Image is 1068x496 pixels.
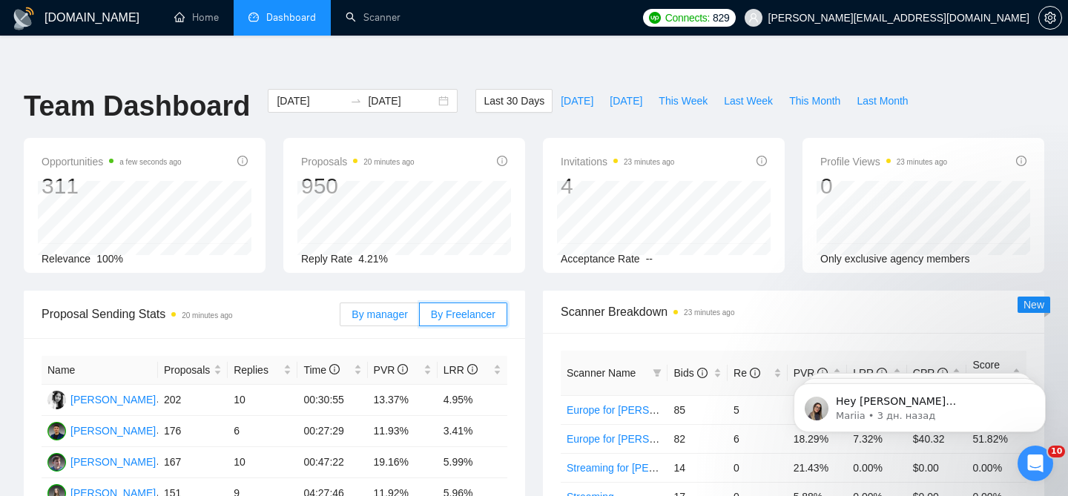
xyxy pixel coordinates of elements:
span: Acceptance Rate [561,253,640,265]
span: Replies [234,362,280,378]
td: $0.00 [907,453,967,482]
span: info-circle [237,156,248,166]
button: Last Week [716,89,781,113]
div: 0 [820,172,947,200]
input: End date [368,93,435,109]
span: This Month [789,93,840,109]
button: This Week [650,89,716,113]
span: info-circle [398,364,408,374]
time: 23 minutes ago [684,308,734,317]
span: info-circle [467,364,478,374]
td: 0 [728,453,788,482]
a: EZ[PERSON_NAME] [47,424,156,436]
span: Scanner Name [567,367,636,379]
span: Re [734,367,760,379]
td: 00:27:29 [297,416,367,447]
img: upwork-logo.png [649,12,661,24]
span: Connects: [665,10,710,26]
span: Profile Views [820,153,947,171]
span: Bids [673,367,707,379]
span: By manager [352,308,407,320]
td: 82 [667,424,728,453]
span: Proposals [164,362,211,378]
td: 202 [158,385,228,416]
td: 0.00% [966,453,1026,482]
th: Replies [228,356,297,385]
span: Opportunities [42,153,182,171]
td: 14 [667,453,728,482]
td: 0.00% [847,453,907,482]
td: 85 [667,395,728,424]
div: [PERSON_NAME] [70,391,156,408]
a: Europe for [PERSON_NAME] [567,404,703,416]
iframe: Intercom live chat [1018,446,1053,481]
h1: Team Dashboard [24,89,250,124]
button: Last 30 Days [475,89,553,113]
input: Start date [277,93,344,109]
span: dashboard [248,12,259,22]
span: Last Month [857,93,908,109]
td: 00:47:22 [297,447,367,478]
a: AN[PERSON_NAME] [47,455,156,467]
span: Invitations [561,153,674,171]
span: filter [653,368,662,377]
span: New [1023,299,1044,311]
span: Reply Rate [301,253,352,265]
time: 20 minutes ago [182,311,232,320]
span: filter [650,362,665,384]
span: 100% [96,253,123,265]
span: Only exclusive agency members [820,253,970,265]
span: Relevance [42,253,90,265]
span: [DATE] [561,93,593,109]
td: 6 [728,424,788,453]
td: 5.99% [438,447,507,478]
iframe: Intercom notifications сообщение [771,352,1068,456]
span: 10 [1048,446,1065,457]
span: Proposals [301,153,415,171]
a: setting [1038,12,1062,24]
th: Name [42,356,158,385]
td: 10 [228,447,297,478]
td: 3.41% [438,416,507,447]
time: a few seconds ago [119,158,181,166]
span: 829 [713,10,729,26]
button: Last Month [848,89,916,113]
span: By Freelancer [431,308,495,320]
span: info-circle [329,364,340,374]
a: homeHome [174,11,219,24]
a: Streaming for [PERSON_NAME] [567,462,717,474]
span: LRR [444,364,478,376]
button: [DATE] [601,89,650,113]
td: 19.16% [368,447,438,478]
td: 11.93% [368,416,438,447]
td: 4.95% [438,385,507,416]
span: user [748,13,759,23]
span: 4.21% [358,253,388,265]
th: Proposals [158,356,228,385]
span: info-circle [697,368,708,378]
td: 00:30:55 [297,385,367,416]
a: searchScanner [346,11,400,24]
span: This Week [659,93,708,109]
td: 6 [228,416,297,447]
img: AN [47,453,66,472]
span: Proposal Sending Stats [42,305,340,323]
td: 5 [728,395,788,424]
td: 13.37% [368,385,438,416]
span: PVR [374,364,409,376]
div: 311 [42,172,182,200]
td: 21.43% [788,453,848,482]
span: swap-right [350,95,362,107]
a: Europe for [PERSON_NAME] [567,433,703,445]
span: Last 30 Days [484,93,544,109]
time: 20 minutes ago [363,158,414,166]
span: info-circle [497,156,507,166]
span: Last Week [724,93,773,109]
span: info-circle [756,156,767,166]
button: [DATE] [553,89,601,113]
span: setting [1039,12,1061,24]
span: info-circle [1016,156,1026,166]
